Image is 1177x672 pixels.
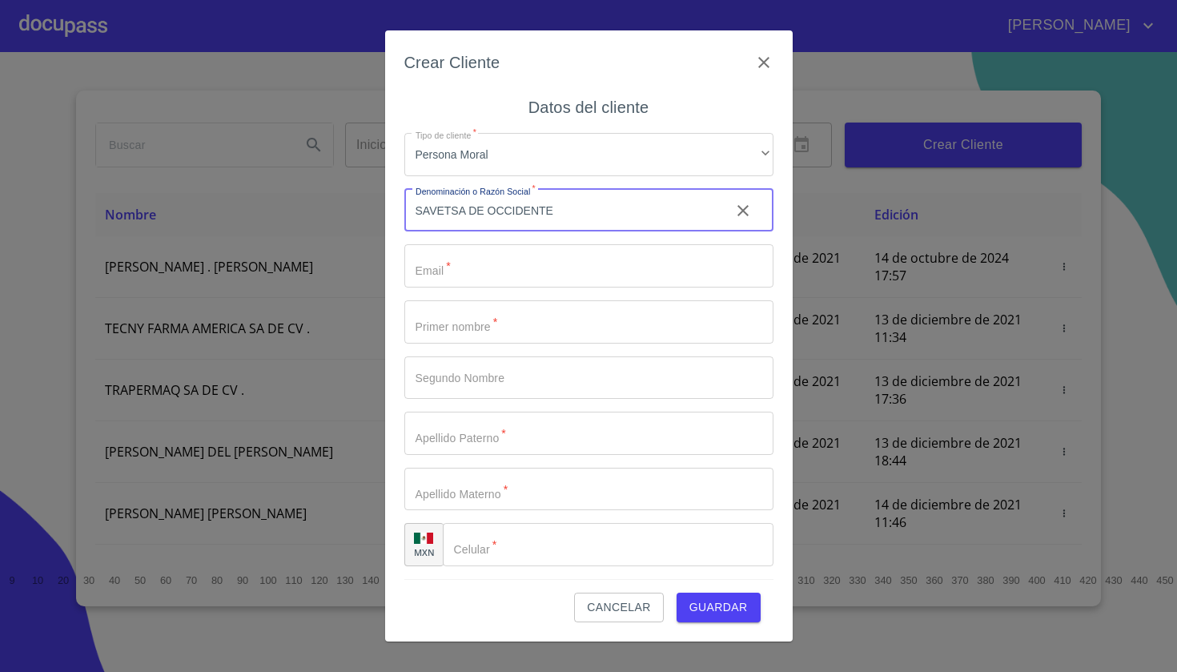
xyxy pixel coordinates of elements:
p: MXN [414,546,435,558]
h6: Datos del cliente [528,95,649,120]
div: Persona Moral [404,133,773,176]
button: Cancelar [574,593,663,622]
img: R93DlvwvvjP9fbrDwZeCRYBHk45OWMq+AAOlFVsxT89f82nwPLnD58IP7+ANJEaWYhP0Tx8kkA0WlQMPQsAAgwAOmBj20AXj6... [414,533,433,544]
button: clear input [724,191,762,230]
button: Guardar [677,593,761,622]
h6: Crear Cliente [404,50,500,75]
span: Guardar [689,598,748,618]
span: Cancelar [587,598,650,618]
